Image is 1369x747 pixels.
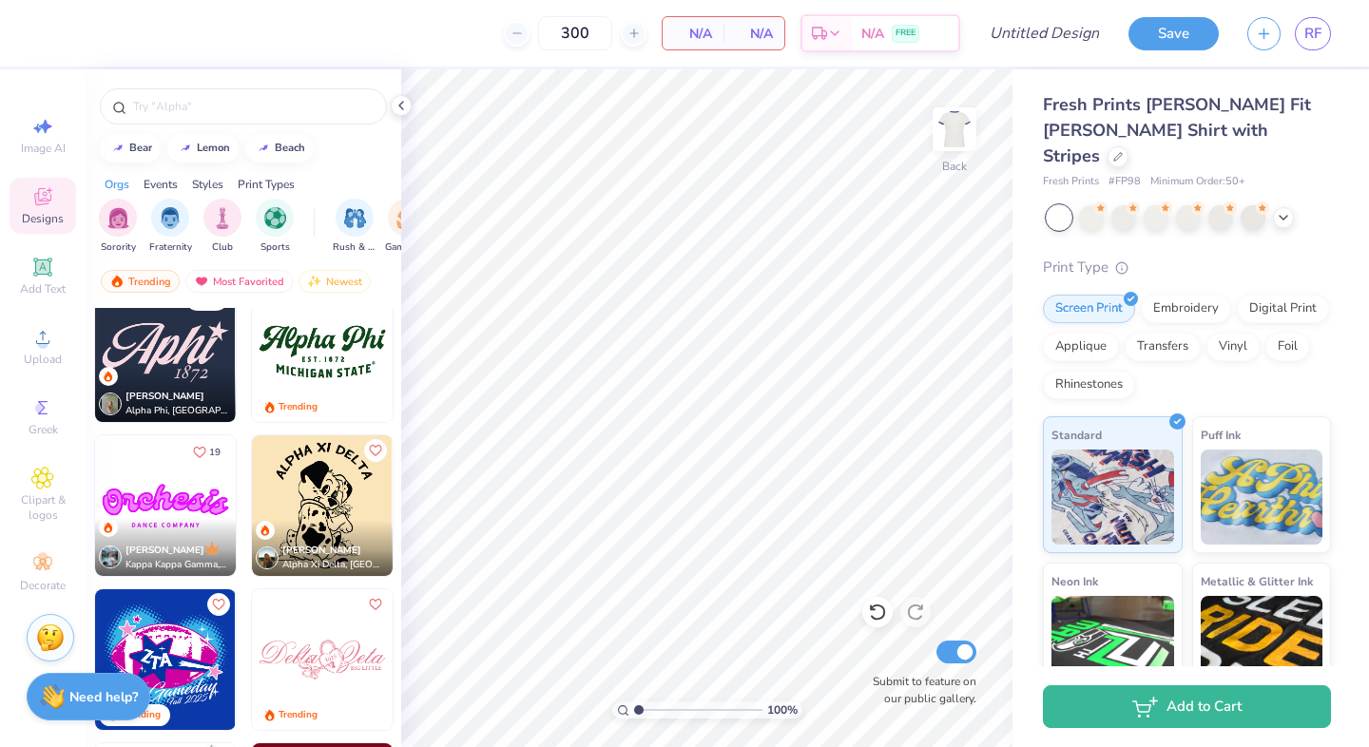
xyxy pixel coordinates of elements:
div: filter for Sorority [99,199,137,255]
div: Trending [279,708,318,722]
div: lemon [197,143,230,153]
div: Most Favorited [185,270,293,293]
span: [PERSON_NAME] [282,544,361,557]
img: 62b1e9ac-b064-4fc8-8a9c-6a5242380643 [95,589,236,730]
div: filter for Sports [256,199,294,255]
span: Sorority [101,240,136,255]
input: – – [538,16,612,50]
span: Puff Ink [1201,425,1241,445]
button: Like [184,439,229,465]
button: beach [245,134,314,163]
img: Avatar [256,546,279,569]
span: Minimum Order: 50 + [1150,174,1245,190]
span: N/A [674,24,712,44]
input: Try "Alpha" [131,97,375,116]
span: [PERSON_NAME] [125,390,204,403]
div: filter for Game Day [385,199,429,255]
a: RF [1295,17,1331,50]
div: Styles [192,176,223,193]
img: 0c8435f6-c2c6-448b-a170-04557a56686c [392,589,532,730]
img: 930570ec-6ee7-422f-88b8-7ed139fa3abf [235,589,376,730]
span: Add Text [20,281,66,297]
span: Greek [29,422,58,437]
button: filter button [333,199,376,255]
img: Club Image [212,207,233,229]
input: Untitled Design [974,14,1114,52]
img: Sports Image [264,207,286,229]
img: Standard [1051,450,1174,545]
img: trend_line.gif [256,143,271,154]
div: Applique [1043,333,1119,361]
button: bear [100,134,161,163]
button: Like [364,593,387,616]
img: e5c25cba-9be7-456f-8dc7-97e2284da968 [95,435,236,576]
div: Rhinestones [1043,371,1135,399]
div: Transfers [1125,333,1201,361]
div: Foil [1265,333,1310,361]
label: Submit to feature on our public gallery. [862,673,976,707]
button: filter button [385,199,429,255]
div: bear [129,143,152,153]
button: Like [207,593,230,616]
button: filter button [203,199,241,255]
strong: Need help? [69,688,138,706]
div: filter for Club [203,199,241,255]
div: Print Type [1043,257,1331,278]
span: Sports [260,240,290,255]
div: Digital Print [1237,295,1329,323]
img: f0bd29c9-a945-4ff3-8381-1235c733871e [252,589,393,730]
button: Save [1128,17,1219,50]
span: # FP98 [1109,174,1141,190]
img: Rush & Bid Image [344,207,366,229]
span: Fresh Prints [PERSON_NAME] Fit [PERSON_NAME] Shirt with Stripes [1043,93,1311,167]
div: Trending [101,270,180,293]
div: Back [942,158,967,175]
img: trend_line.gif [178,143,193,154]
span: N/A [735,24,773,44]
img: 4e04b4cf-6216-487b-bde0-d27112d7cb4e [392,435,532,576]
span: 100 % [767,701,798,718]
div: Print Types [238,176,295,193]
img: Fraternity Image [160,207,181,229]
span: Kappa Kappa Gamma, [GEOGRAPHIC_DATA][US_STATE] [125,558,228,572]
span: N/A [861,24,884,44]
span: [PERSON_NAME] [125,544,204,557]
span: Fraternity [149,240,192,255]
div: Newest [299,270,371,293]
img: topCreatorCrown.gif [204,541,220,556]
img: trend_line.gif [110,143,125,154]
img: Avatar [99,393,122,415]
span: Alpha Xi Delta, [GEOGRAPHIC_DATA] [282,558,385,572]
div: Embroidery [1141,295,1231,323]
img: Avatar [99,546,122,568]
div: Screen Print [1043,295,1135,323]
img: Sorority Image [107,207,129,229]
img: Game Day Image [396,207,418,229]
span: RF [1304,23,1321,45]
img: Back [935,110,974,148]
img: f16ef99e-098c-41c2-a149-279be3d4e9cf [235,281,376,422]
button: filter button [256,199,294,255]
img: Metallic & Glitter Ink [1201,596,1323,691]
button: filter button [149,199,192,255]
img: e9359b61-4979-43b2-b67e-bebd332b6cfa [392,281,532,422]
img: 509aa579-d1dd-4753-a2ca-fe6b9b3d7ce7 [252,281,393,422]
div: filter for Fraternity [149,199,192,255]
span: Fresh Prints [1043,174,1099,190]
span: 19 [209,448,221,457]
img: Puff Ink [1201,450,1323,545]
img: Neon Ink [1051,596,1174,691]
img: most_fav.gif [194,275,209,288]
span: Decorate [20,578,66,593]
div: Vinyl [1206,333,1260,361]
span: Game Day [385,240,429,255]
button: Add to Cart [1043,685,1331,728]
span: Rush & Bid [333,240,376,255]
img: cf6172ea-6669-4bdf-845d-a2064c3110de [95,281,236,422]
div: Orgs [105,176,129,193]
button: lemon [167,134,239,163]
span: Metallic & Glitter Ink [1201,571,1313,591]
div: filter for Rush & Bid [333,199,376,255]
div: beach [275,143,305,153]
button: Like [364,439,387,462]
